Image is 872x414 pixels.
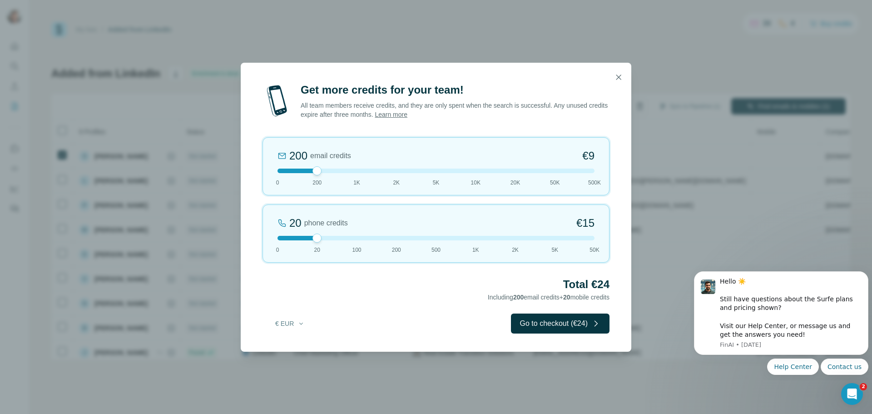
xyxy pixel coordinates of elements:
span: 0 [276,246,279,254]
span: 20 [314,246,320,254]
span: 5K [433,179,440,187]
span: 0 [276,179,279,187]
span: 50K [590,246,599,254]
span: 100 [352,246,361,254]
span: 20 [563,294,570,301]
span: phone credits [304,218,348,229]
h2: Total €24 [263,277,609,292]
span: 200 [513,294,524,301]
span: 500K [588,179,601,187]
span: 20K [510,179,520,187]
span: 2K [393,179,400,187]
span: 200 [392,246,401,254]
button: € EUR [269,315,311,332]
iframe: Intercom live chat [841,383,863,405]
a: Learn more [375,111,407,118]
span: 2K [512,246,519,254]
span: 1K [472,246,479,254]
span: 500 [431,246,441,254]
span: Including email credits + mobile credits [488,294,609,301]
span: 1K [353,179,360,187]
span: €9 [582,149,595,163]
iframe: Intercom notifications message [690,263,872,380]
span: 200 [312,179,322,187]
span: 2 [860,383,867,390]
div: 20 [289,216,302,230]
span: 50K [550,179,560,187]
span: 10K [471,179,481,187]
span: email credits [310,150,351,161]
span: €15 [576,216,595,230]
button: Go to checkout (€24) [511,314,609,334]
span: 5K [551,246,558,254]
p: All team members receive credits, and they are only spent when the search is successful. Any unus... [301,101,609,119]
div: 200 [289,149,307,163]
img: mobile-phone [263,83,292,119]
